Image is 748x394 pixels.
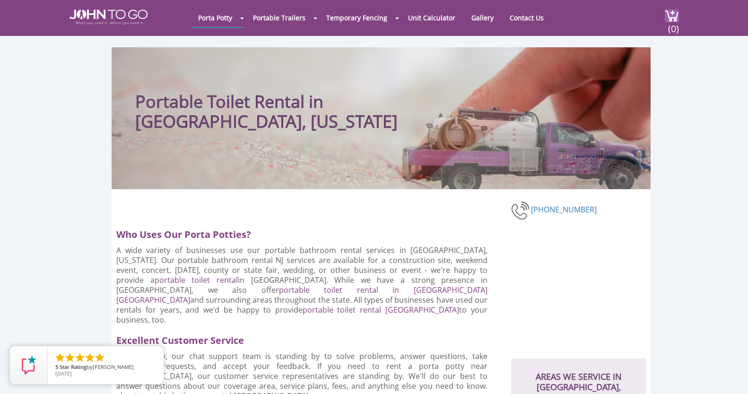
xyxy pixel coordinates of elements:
[19,356,38,375] img: Review Rating
[531,204,597,215] a: [PHONE_NUMBER]
[246,9,313,27] a: Portable Trailers
[135,66,440,131] h1: Portable Toilet Rental in [GEOGRAPHIC_DATA], [US_STATE]
[55,363,58,370] span: 5
[668,15,679,35] span: (0)
[84,352,96,363] li: 
[60,363,87,370] span: Star Rating
[64,352,76,363] li: 
[401,9,462,27] a: Unit Calculator
[70,9,148,25] img: JOHN to go
[155,275,238,285] a: portable toilet rental
[303,305,459,315] a: portable toilet rental [GEOGRAPHIC_DATA]
[391,101,646,189] img: Truck
[464,9,501,27] a: Gallery
[94,352,105,363] li: 
[116,224,496,241] h2: Who Uses Our Porta Potties?
[74,352,86,363] li: 
[116,245,487,325] p: A wide variety of businesses use our portable bathroom rental services in [GEOGRAPHIC_DATA], [US_...
[319,9,394,27] a: Temporary Fencing
[93,363,134,370] span: [PERSON_NAME]
[54,352,66,363] li: 
[55,364,156,371] span: by
[710,356,748,394] button: Live Chat
[503,9,551,27] a: Contact Us
[511,200,531,221] img: phone-number
[55,370,72,377] span: [DATE]
[191,9,239,27] a: Porta Potty
[665,9,679,22] img: cart a
[116,285,487,305] a: portable toilet rental in [GEOGRAPHIC_DATA] [GEOGRAPHIC_DATA]
[116,330,496,347] h2: Excellent Customer Service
